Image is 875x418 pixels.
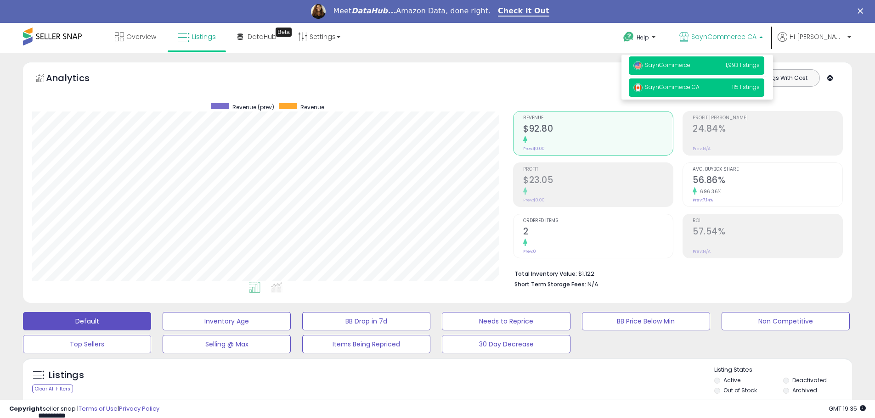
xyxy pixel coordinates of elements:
label: Out of Stock [723,386,757,394]
h2: 24.84% [693,123,842,136]
span: Help [637,33,649,41]
button: BB Price Below Min [582,312,710,330]
span: 1,993 listings [726,61,760,69]
button: Top Sellers [23,335,151,353]
span: Revenue [523,116,673,121]
button: Non Competitive [722,312,850,330]
span: Profit [PERSON_NAME] [693,116,842,121]
h2: 57.54% [693,226,842,239]
a: Terms of Use [79,404,118,413]
a: Settings [291,23,347,50]
label: Archived [792,386,817,394]
a: Listings [171,23,223,50]
small: Prev: $0.00 [523,197,545,203]
span: Listings [192,32,216,41]
small: Prev: N/A [693,249,711,254]
a: Overview [108,23,163,50]
h5: Analytics [46,72,107,87]
button: Needs to Reprice [442,312,570,330]
button: Default [23,312,151,330]
a: DataHub [231,23,283,50]
span: N/A [587,280,598,289]
h2: $92.80 [523,123,673,136]
span: 2025-10-6 19:35 GMT [829,404,866,413]
a: Help [616,24,665,53]
small: Prev: 7.14% [693,197,713,203]
div: seller snap | | [9,405,159,413]
i: DataHub... [351,6,396,15]
i: Get Help [623,31,634,43]
small: Prev: $0.00 [523,146,545,151]
span: Overview [126,32,156,41]
span: DataHub [248,32,277,41]
h2: 56.86% [693,175,842,187]
span: Revenue (prev) [232,103,274,111]
button: Items Being Repriced [302,335,430,353]
strong: Copyright [9,404,43,413]
p: Listing States: [714,366,852,374]
h2: $23.05 [523,175,673,187]
label: Active [723,376,740,384]
b: Total Inventory Value: [514,270,577,278]
span: SaynCommerce CA [691,32,756,41]
img: canada.png [633,83,643,92]
small: Prev: 0 [523,249,536,254]
span: SaynCommerce [633,61,690,69]
div: Meet Amazon Data, done right. [333,6,491,16]
a: Hi [PERSON_NAME] [778,32,851,53]
span: SaynCommerce CA [633,83,700,91]
span: 115 listings [732,83,760,91]
button: BB Drop in 7d [302,312,430,330]
a: Check It Out [498,6,549,17]
span: ROI [693,218,842,223]
div: Clear All Filters [32,385,73,393]
span: Ordered Items [523,218,673,223]
a: SaynCommerce CA [672,23,770,53]
h5: Listings [49,369,84,382]
label: Deactivated [792,376,827,384]
span: Avg. Buybox Share [693,167,842,172]
button: Inventory Age [163,312,291,330]
img: usa.png [633,61,643,70]
span: Revenue [300,103,324,111]
div: Tooltip anchor [276,28,292,37]
span: Hi [PERSON_NAME] [790,32,845,41]
span: Profit [523,167,673,172]
div: Close [858,8,867,14]
a: Privacy Policy [119,404,159,413]
h2: 2 [523,226,673,239]
small: Prev: N/A [693,146,711,151]
button: Listings With Cost [748,72,817,84]
button: Selling @ Max [163,335,291,353]
button: 30 Day Decrease [442,335,570,353]
b: Short Term Storage Fees: [514,280,586,288]
img: Profile image for Georgie [311,4,326,19]
small: 696.36% [697,188,722,195]
li: $1,122 [514,268,836,279]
